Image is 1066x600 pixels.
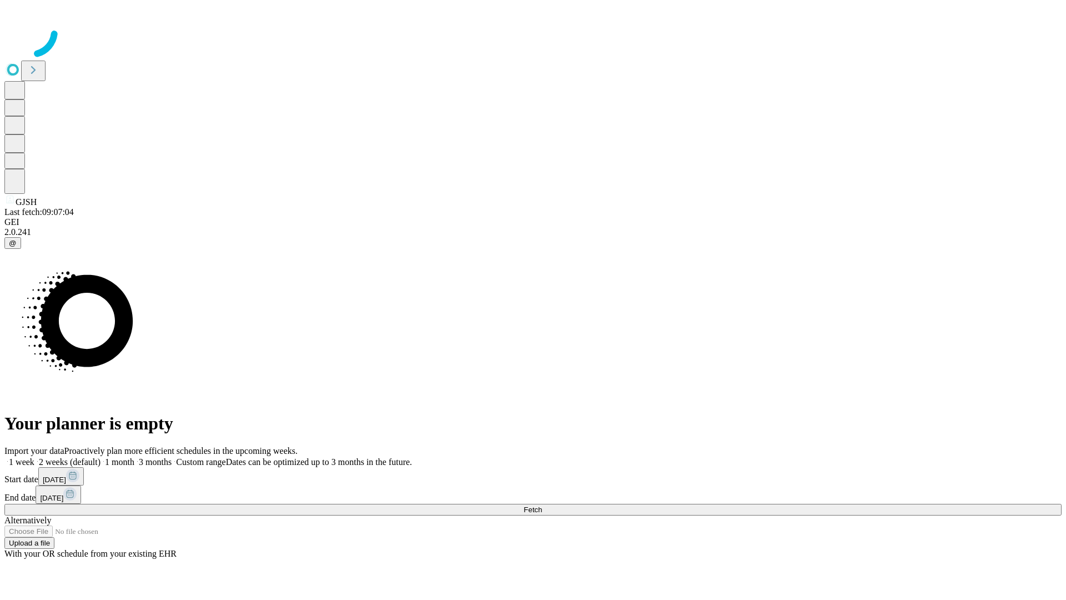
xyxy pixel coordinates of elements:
[105,457,134,467] span: 1 month
[226,457,412,467] span: Dates can be optimized up to 3 months in the future.
[4,413,1062,434] h1: Your planner is empty
[4,486,1062,504] div: End date
[40,494,63,502] span: [DATE]
[4,504,1062,516] button: Fetch
[4,537,54,549] button: Upload a file
[4,446,64,456] span: Import your data
[176,457,225,467] span: Custom range
[4,467,1062,486] div: Start date
[4,217,1062,227] div: GEI
[43,476,66,484] span: [DATE]
[9,239,17,247] span: @
[36,486,81,504] button: [DATE]
[64,446,298,456] span: Proactively plan more efficient schedules in the upcoming weeks.
[4,237,21,249] button: @
[9,457,34,467] span: 1 week
[4,516,51,525] span: Alternatively
[38,467,84,486] button: [DATE]
[4,207,74,217] span: Last fetch: 09:07:04
[16,197,37,207] span: GJSH
[4,549,177,558] span: With your OR schedule from your existing EHR
[139,457,172,467] span: 3 months
[39,457,100,467] span: 2 weeks (default)
[4,227,1062,237] div: 2.0.241
[524,506,542,514] span: Fetch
